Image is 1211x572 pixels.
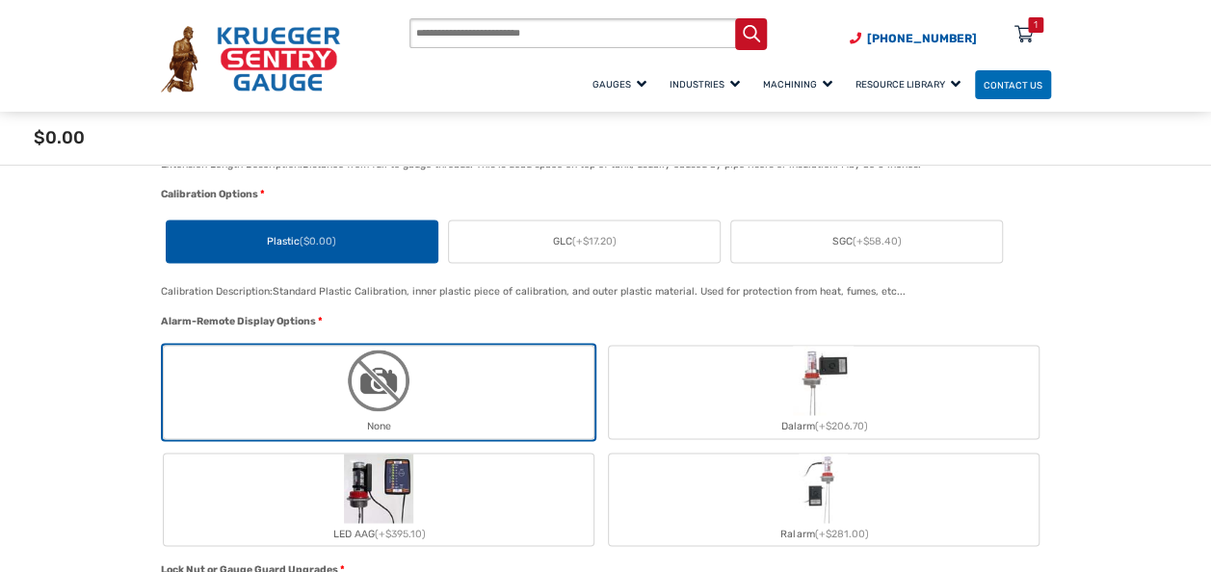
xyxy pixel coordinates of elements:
[267,234,336,249] span: Plastic
[856,79,961,90] span: Resource Library
[609,346,1039,438] label: Dalarm
[814,528,868,540] span: (+$281.00)
[552,234,616,249] span: GLC
[815,420,868,432] span: (+$206.70)
[661,67,754,101] a: Industries
[161,285,273,298] span: Calibration Description:
[763,79,832,90] span: Machining
[34,127,85,148] span: $0.00
[984,79,1042,90] span: Contact Us
[161,315,316,327] span: Alarm-Remote Display Options
[164,454,593,546] label: LED AAG
[867,32,977,45] span: [PHONE_NUMBER]
[754,67,847,101] a: Machining
[375,528,426,540] span: (+$395.10)
[161,188,258,200] span: Calibration Options
[850,30,977,47] a: Phone Number (920) 434-8860
[832,234,902,249] span: SGC
[164,523,593,546] div: LED AAG
[161,26,340,92] img: Krueger Sentry Gauge
[571,235,616,247] span: (+$17.20)
[318,314,323,329] abbr: required
[273,285,906,298] div: Standard Plastic Calibration, inner plastic piece of calibration, and outer plastic material. Use...
[592,79,646,90] span: Gauges
[847,67,975,101] a: Resource Library
[975,70,1051,100] a: Contact Us
[164,346,593,438] label: None
[260,187,265,202] abbr: required
[164,415,593,438] div: None
[300,235,336,247] span: ($0.00)
[609,454,1039,546] label: Ralarm
[609,415,1039,438] div: Dalarm
[609,523,1039,546] div: Ralarm
[584,67,661,101] a: Gauges
[853,235,902,247] span: (+$58.40)
[1034,17,1038,33] div: 1
[670,79,740,90] span: Industries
